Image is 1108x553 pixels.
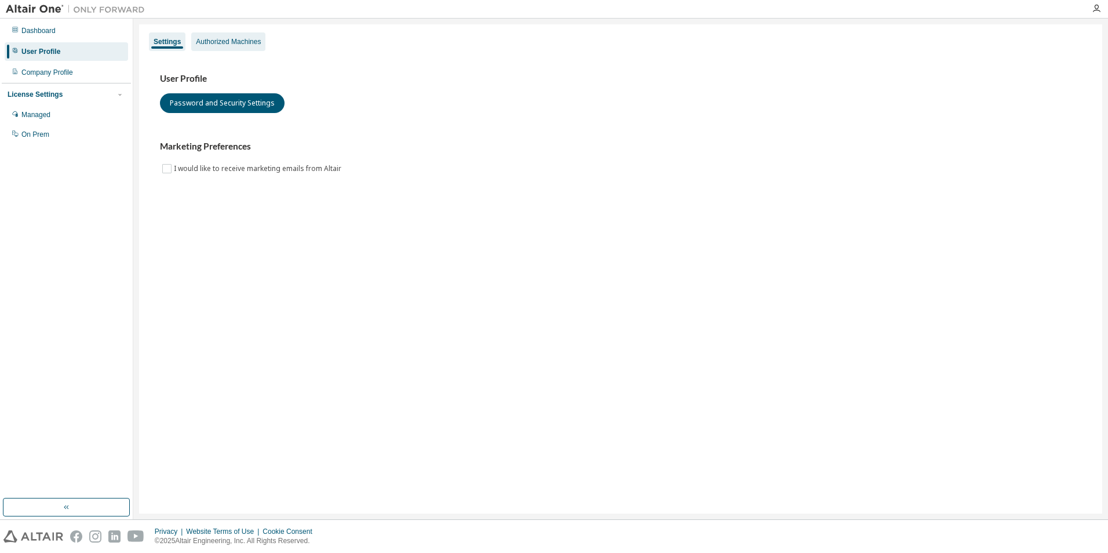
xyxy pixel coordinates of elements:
img: instagram.svg [89,530,101,543]
div: User Profile [21,47,60,56]
img: facebook.svg [70,530,82,543]
div: Managed [21,110,50,119]
img: Altair One [6,3,151,15]
div: Company Profile [21,68,73,77]
button: Password and Security Settings [160,93,285,113]
div: Authorized Machines [196,37,261,46]
p: © 2025 Altair Engineering, Inc. All Rights Reserved. [155,536,319,546]
div: On Prem [21,130,49,139]
img: youtube.svg [127,530,144,543]
div: Dashboard [21,26,56,35]
div: Cookie Consent [263,527,319,536]
img: linkedin.svg [108,530,121,543]
div: Settings [154,37,181,46]
label: I would like to receive marketing emails from Altair [174,162,344,176]
img: altair_logo.svg [3,530,63,543]
h3: User Profile [160,73,1081,85]
div: License Settings [8,90,63,99]
div: Privacy [155,527,186,536]
div: Website Terms of Use [186,527,263,536]
h3: Marketing Preferences [160,141,1081,152]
